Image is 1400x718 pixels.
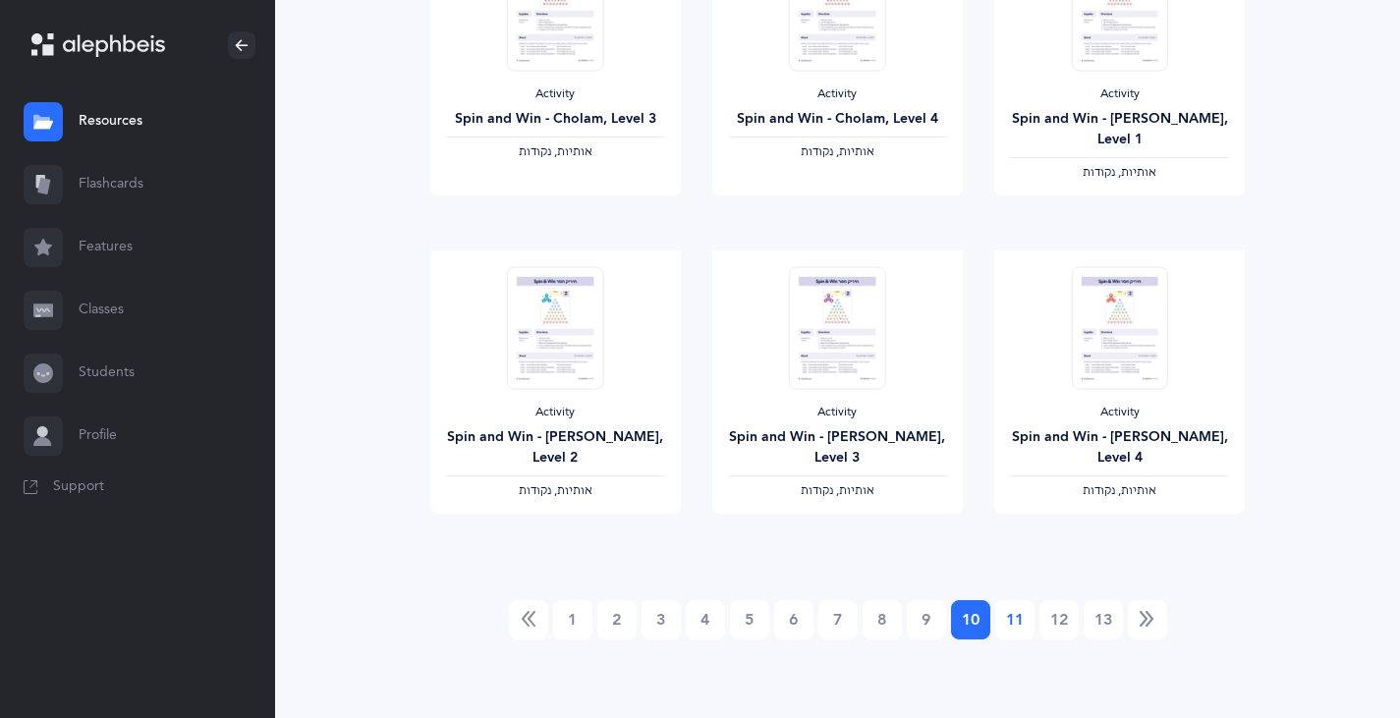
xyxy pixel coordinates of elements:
span: ‫אותיות, נקודות‬ [519,144,592,158]
span: ‫אותיות, נקודות‬ [801,144,874,158]
div: Spin and Win - [PERSON_NAME], Level 1 [1010,109,1229,150]
span: ‫אותיות, נקודות‬ [801,483,874,497]
a: 3 [642,600,681,639]
div: Activity [1010,405,1229,420]
img: Spin_and_Win-Chirik_Chaser_L2_thumbnail_1592880292.png [507,266,603,389]
img: Spin_and_Win-Chirik_Chaser_L4_thumbnail_1592880303.png [1072,266,1168,389]
div: Activity [446,86,665,102]
div: Spin and Win - [PERSON_NAME], Level 3 [728,427,947,469]
a: Previous [509,600,548,639]
span: ‫אותיות, נקודות‬ [1083,165,1156,179]
a: Next [1128,600,1167,639]
div: Activity [728,405,947,420]
a: 5 [730,600,769,639]
a: 1 [553,600,592,639]
div: Activity [446,405,665,420]
div: Spin and Win - [PERSON_NAME], Level 2 [446,427,665,469]
a: 9 [907,600,946,639]
a: 6 [774,600,813,639]
div: Activity [728,86,947,102]
div: Activity [1010,86,1229,102]
a: 7 [818,600,858,639]
span: Support [53,477,104,497]
a: 12 [1039,600,1079,639]
span: ‫אותיות, נקודות‬ [1083,483,1156,497]
span: ‫אותיות, נקודות‬ [519,483,592,497]
a: 11 [995,600,1035,639]
a: 4 [686,600,725,639]
div: Spin and Win - Cholam, Level 3 [446,109,665,130]
a: 10 [951,600,990,639]
div: Spin and Win - Cholam, Level 4 [728,109,947,130]
a: 8 [863,600,902,639]
div: Spin and Win - [PERSON_NAME], Level 4 [1010,427,1229,469]
a: 13 [1084,600,1123,639]
a: 2 [597,600,637,639]
img: Spin_and_Win-Chirik_Chaser_L3_thumbnail_1592880298.png [789,266,885,389]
